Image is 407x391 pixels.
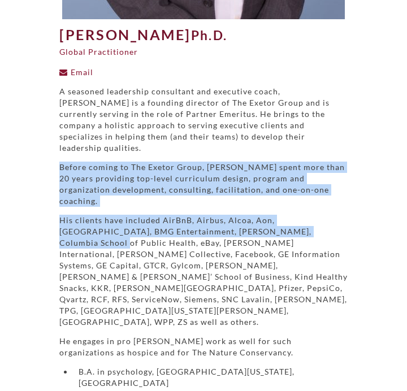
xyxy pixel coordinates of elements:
h1: [PERSON_NAME] [59,27,348,44]
p: Before coming to The Exetor Group, [PERSON_NAME] spent more than 20 years providing top-level cur... [59,162,348,207]
p: His clients have included AirBnB, Airbus, Alcoa, Aon, [GEOGRAPHIC_DATA], BMG Entertainment, [PERS... [59,215,348,328]
p: He engages in pro [PERSON_NAME] work as well for such organizations as hospice and for The Nature... [59,336,348,358]
li: B.A. in psychology, [GEOGRAPHIC_DATA][US_STATE], [GEOGRAPHIC_DATA] [73,366,348,389]
span: Ph.D. [191,28,227,43]
div: Global Practitioner [59,46,348,58]
p: A seasoned leadership consultant and executive coach, [PERSON_NAME] is a founding director of The... [59,86,348,154]
a: Email [59,67,93,77]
